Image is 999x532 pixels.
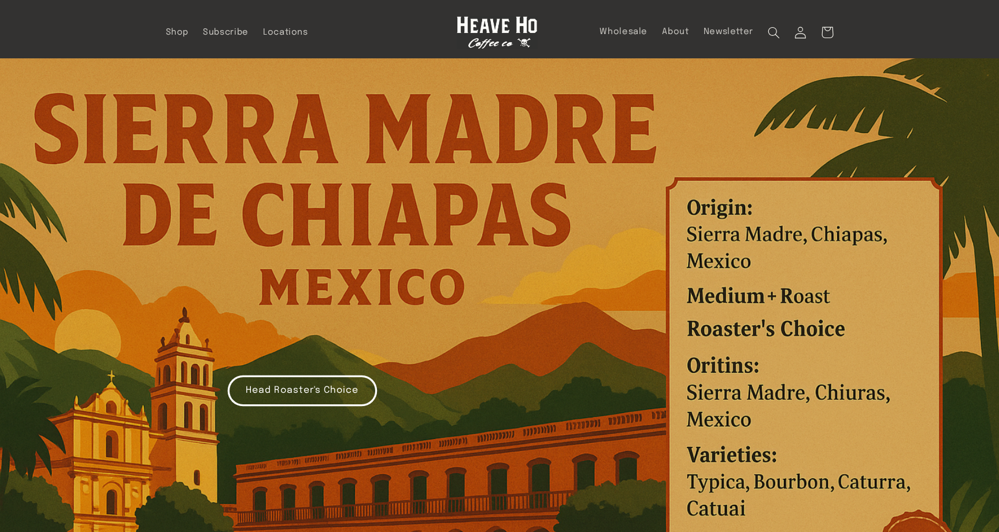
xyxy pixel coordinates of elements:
a: Locations [256,20,315,45]
a: Newsletter [696,19,761,44]
span: Subscribe [203,27,249,38]
a: Wholesale [593,19,655,44]
span: About [662,27,689,38]
span: Locations [263,27,308,38]
span: Shop [166,27,189,38]
a: Head Roaster's Choice [228,375,377,406]
img: Heave Ho Coffee Co [457,16,538,49]
a: Shop [158,20,196,45]
span: Wholesale [600,27,647,38]
span: Newsletter [704,27,753,38]
summary: Search [761,19,787,46]
a: Subscribe [196,20,256,45]
a: About [655,19,696,44]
